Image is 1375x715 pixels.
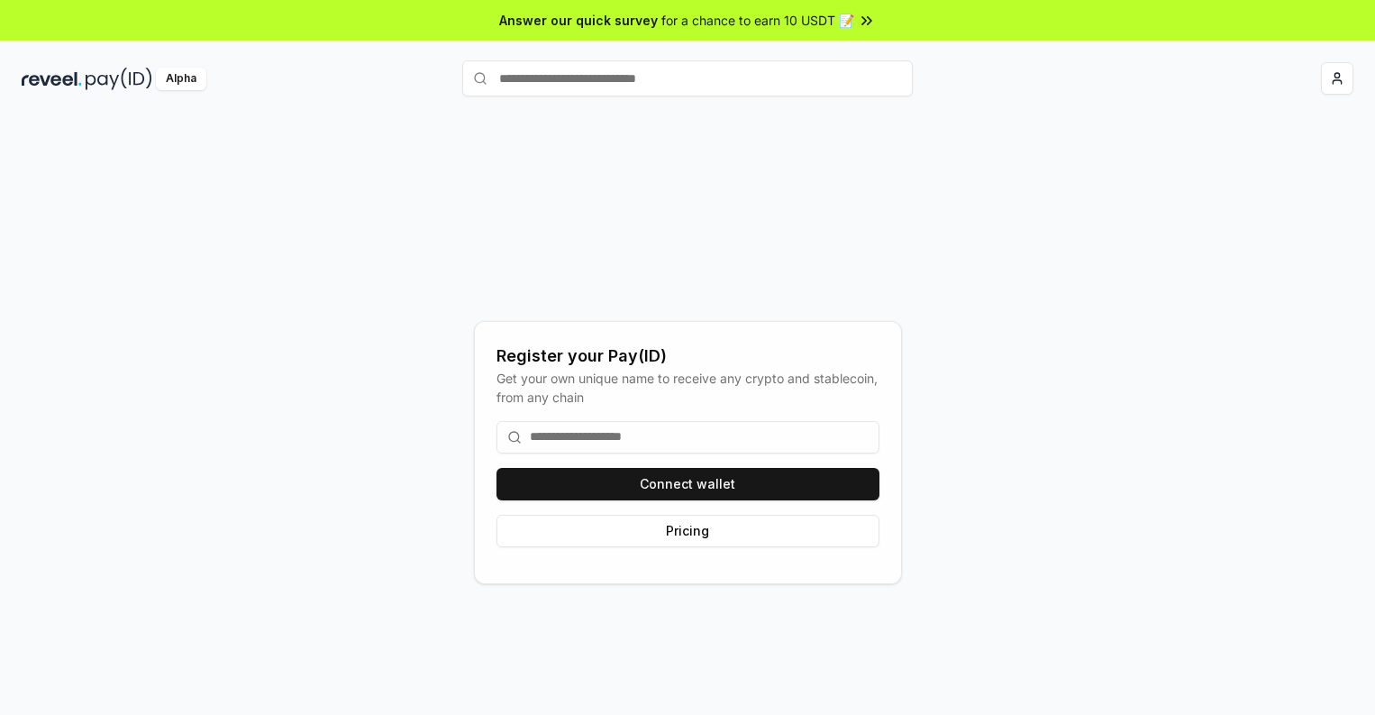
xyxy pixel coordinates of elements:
button: Pricing [496,515,879,547]
span: for a chance to earn 10 USDT 📝 [661,11,854,30]
img: pay_id [86,68,152,90]
div: Register your Pay(ID) [496,344,879,369]
button: Connect wallet [496,468,879,500]
span: Answer our quick survey [499,11,658,30]
div: Alpha [156,68,206,90]
div: Get your own unique name to receive any crypto and stablecoin, from any chain [496,369,879,407]
img: reveel_dark [22,68,82,90]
